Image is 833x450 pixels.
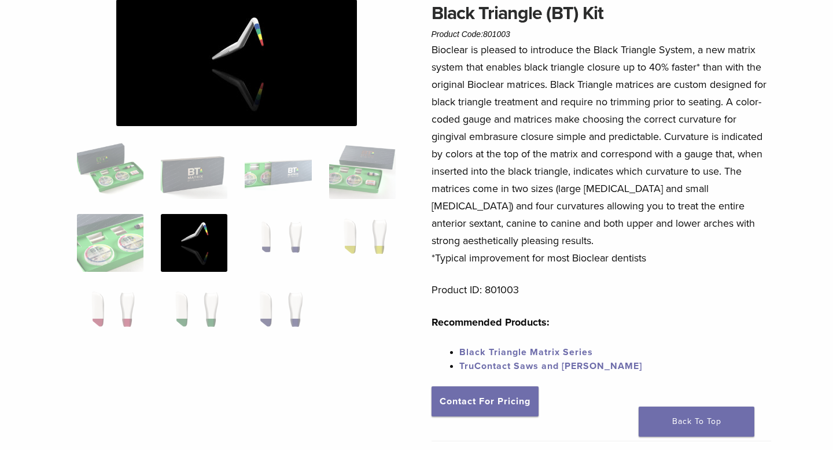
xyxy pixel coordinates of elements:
img: Black Triangle (BT) Kit - Image 11 [245,287,311,345]
img: Black Triangle (BT) Kit - Image 8 [329,214,396,272]
span: 801003 [483,29,510,39]
strong: Recommended Products: [432,316,550,329]
span: Product Code: [432,29,510,39]
a: Back To Top [639,407,754,437]
a: Black Triangle Matrix Series [459,346,593,358]
p: Product ID: 801003 [432,281,772,298]
img: Black Triangle (BT) Kit - Image 4 [329,141,396,199]
a: Contact For Pricing [432,386,539,416]
img: Black Triangle (BT) Kit - Image 6 [161,214,227,272]
img: Black Triangle (BT) Kit - Image 3 [245,141,311,199]
img: Black Triangle (BT) Kit - Image 9 [77,287,143,345]
img: Intro-Black-Triangle-Kit-6-Copy-e1548792917662-324x324.jpg [77,141,143,199]
img: Black Triangle (BT) Kit - Image 5 [77,214,143,272]
img: Black Triangle (BT) Kit - Image 10 [161,287,227,345]
img: Black Triangle (BT) Kit - Image 7 [245,214,311,272]
a: TruContact Saws and [PERSON_NAME] [459,360,642,372]
p: Bioclear is pleased to introduce the Black Triangle System, a new matrix system that enables blac... [432,41,772,267]
img: Black Triangle (BT) Kit - Image 2 [161,141,227,199]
